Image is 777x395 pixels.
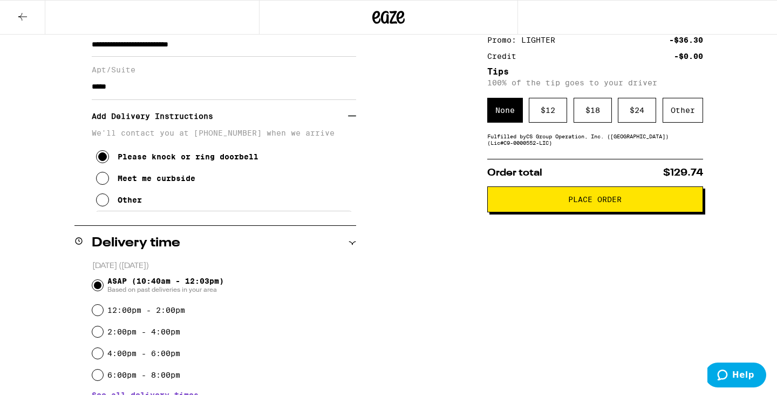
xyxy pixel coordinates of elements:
div: Other [118,196,142,204]
h5: Tips [487,68,703,76]
h2: Delivery time [92,237,180,250]
button: Place Order [487,186,703,212]
div: Promo: LIGHTER [487,36,563,44]
span: Order total [487,168,542,178]
iframe: Opens a widget where you can find more information [707,363,766,390]
label: 4:00pm - 6:00pm [107,349,180,358]
button: Meet me curbside [96,168,195,189]
div: $ 24 [618,98,656,123]
button: Other [96,189,142,211]
span: Place Order [568,196,622,203]
button: Please knock or ring doorbell [96,146,258,168]
div: Credit [487,52,524,60]
div: Please knock or ring doorbell [118,152,258,161]
div: Meet me curbside [118,174,195,183]
span: Based on past deliveries in your area [107,285,224,294]
div: Other [663,98,703,123]
p: We'll contact you at [PHONE_NUMBER] when we arrive [92,129,356,137]
div: -$36.30 [669,36,703,44]
h3: Add Delivery Instructions [92,104,348,129]
label: 6:00pm - 8:00pm [107,371,180,379]
p: 100% of the tip goes to your driver [487,78,703,87]
p: [DATE] ([DATE]) [92,261,356,271]
label: 2:00pm - 4:00pm [107,327,180,336]
label: Apt/Suite [92,65,356,74]
label: 12:00pm - 2:00pm [107,306,185,314]
div: None [487,98,523,123]
div: Fulfilled by CS Group Operation, Inc. ([GEOGRAPHIC_DATA]) (Lic# C9-0000552-LIC ) [487,133,703,146]
span: ASAP (10:40am - 12:03pm) [107,277,224,294]
div: $ 18 [574,98,612,123]
div: -$0.00 [674,52,703,60]
div: $ 12 [529,98,567,123]
span: $129.74 [663,168,703,178]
